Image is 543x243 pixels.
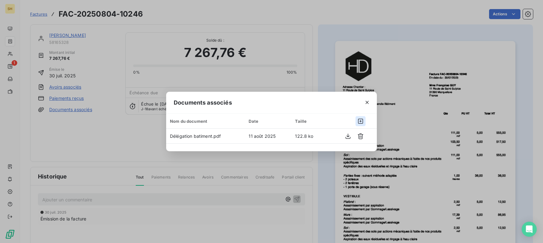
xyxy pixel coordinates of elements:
[522,222,537,237] div: Open Intercom Messenger
[295,133,313,139] span: 122.8 ko
[249,133,276,139] span: 11 août 2025
[170,119,241,124] div: Nom du document
[174,98,232,107] span: Documents associés
[295,119,322,124] div: Taille
[170,133,221,139] span: Délégation batiment.pdf
[249,119,287,124] div: Date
